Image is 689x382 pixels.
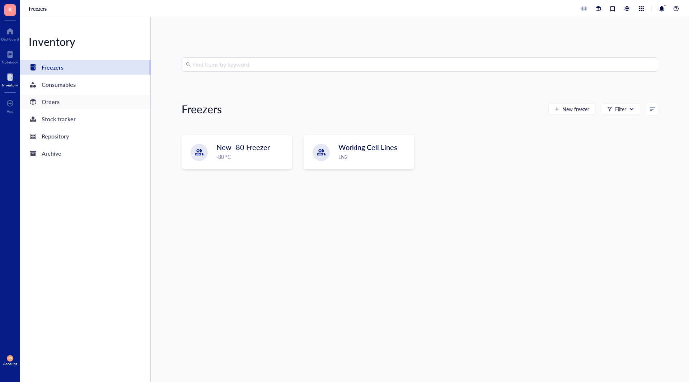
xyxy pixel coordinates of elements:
div: Orders [42,97,60,107]
div: Repository [42,131,69,141]
a: Notebook [2,48,18,64]
div: Dashboard [1,37,19,41]
div: Stock tracker [42,114,76,124]
button: New freezer [548,103,595,115]
div: -80 °C [216,153,287,161]
div: Filter [615,105,626,113]
div: Inventory [20,34,150,49]
span: AP [8,357,12,360]
div: Freezers [42,62,64,72]
a: Dashboard [1,25,19,41]
a: Freezers [20,60,150,75]
div: Archive [42,148,61,159]
a: Archive [20,146,150,161]
a: Orders [20,95,150,109]
div: Notebook [2,60,18,64]
div: Consumables [42,80,76,90]
div: LN2 [338,153,409,161]
a: Inventory [2,71,18,87]
div: Add [7,109,14,113]
div: Freezers [182,102,222,116]
a: Repository [20,129,150,143]
a: Consumables [20,77,150,92]
span: New -80 Freezer [216,142,270,152]
span: Working Cell Lines [338,142,397,152]
div: Account [3,362,17,366]
a: Freezers [29,5,48,12]
a: Stock tracker [20,112,150,126]
div: Inventory [2,83,18,87]
span: K [8,5,12,14]
span: New freezer [562,106,589,112]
